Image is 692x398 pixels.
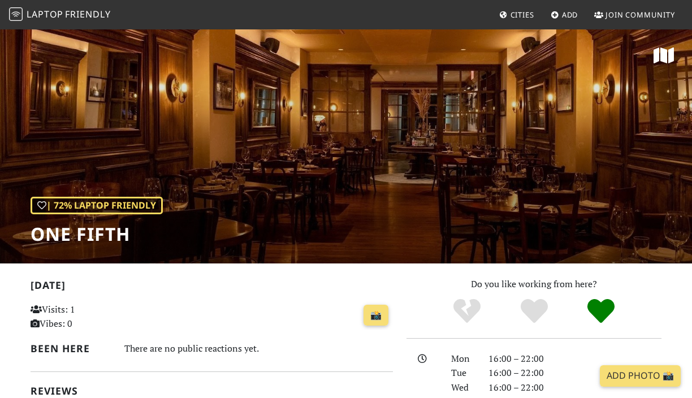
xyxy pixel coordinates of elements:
div: | 72% Laptop Friendly [31,197,163,215]
h2: [DATE] [31,279,393,296]
img: LaptopFriendly [9,7,23,21]
span: Friendly [65,8,110,20]
div: No [433,297,500,326]
p: Visits: 1 Vibes: 0 [31,302,142,331]
a: 📸 [364,305,388,326]
h1: One Fifth [31,223,163,245]
a: Add Photo 📸 [600,365,681,387]
span: Cities [511,10,534,20]
div: Mon [444,352,482,366]
div: Yes [500,297,568,326]
a: Add [546,5,583,25]
div: Definitely! [568,297,635,326]
h2: Been here [31,343,111,354]
div: 16:00 – 22:00 [482,352,668,366]
div: 16:00 – 22:00 [482,366,668,380]
div: Tue [444,366,482,380]
p: Do you like working from here? [406,277,661,292]
a: Join Community [590,5,680,25]
div: There are no public reactions yet. [124,340,393,357]
a: Cities [495,5,539,25]
div: Wed [444,380,482,395]
a: LaptopFriendly LaptopFriendly [9,5,111,25]
h2: Reviews [31,385,393,397]
span: Add [562,10,578,20]
span: Laptop [27,8,63,20]
div: 16:00 – 22:00 [482,380,668,395]
span: Join Community [605,10,675,20]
